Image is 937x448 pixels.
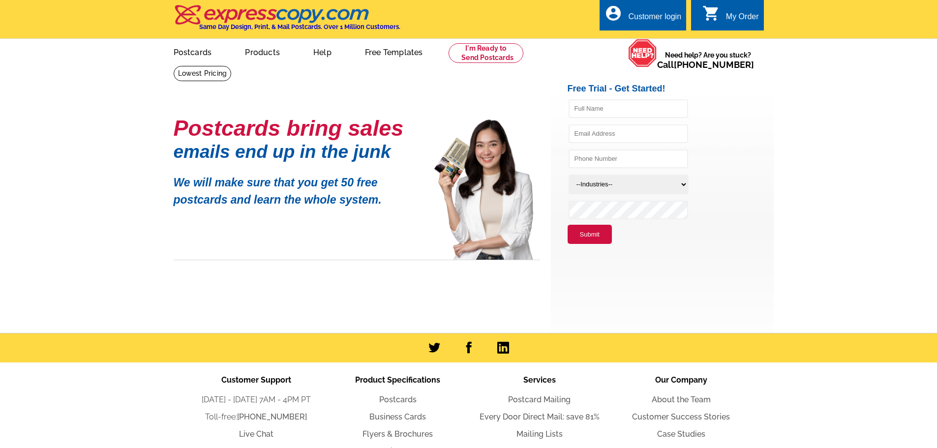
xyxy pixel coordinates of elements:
span: Customer Support [221,375,291,385]
span: Services [523,375,556,385]
i: shopping_cart [702,4,720,22]
a: Postcard Mailing [508,395,571,404]
a: Postcards [379,395,417,404]
button: Submit [568,225,612,244]
span: Our Company [655,375,707,385]
p: We will make sure that you get 50 free postcards and learn the whole system. [174,167,420,208]
input: Phone Number [569,149,688,168]
h2: Free Trial - Get Started! [568,84,774,94]
a: Mailing Lists [516,429,563,439]
a: account_circle Customer login [605,11,681,23]
span: Call [657,60,754,70]
a: Live Chat [239,429,273,439]
a: Free Templates [349,40,439,63]
a: Help [298,40,347,63]
a: Products [229,40,296,63]
i: account_circle [605,4,622,22]
input: Email Address [569,124,688,143]
a: Every Door Direct Mail: save 81% [480,412,600,421]
a: [PHONE_NUMBER] [674,60,754,70]
a: [PHONE_NUMBER] [237,412,307,421]
li: Toll-free: [185,411,327,423]
span: Need help? Are you stuck? [657,50,759,70]
a: Business Cards [369,412,426,421]
a: About the Team [652,395,711,404]
div: Customer login [628,12,681,26]
li: [DATE] - [DATE] 7AM - 4PM PT [185,394,327,406]
a: shopping_cart My Order [702,11,759,23]
h4: Same Day Design, Print, & Mail Postcards. Over 1 Million Customers. [199,23,400,30]
a: Case Studies [657,429,705,439]
span: Product Specifications [355,375,440,385]
h1: Postcards bring sales [174,119,420,137]
a: Customer Success Stories [632,412,730,421]
a: Postcards [158,40,228,63]
img: help [628,39,657,67]
div: My Order [726,12,759,26]
a: Flyers & Brochures [363,429,433,439]
input: Full Name [569,99,688,118]
h1: emails end up in the junk [174,147,420,157]
a: Same Day Design, Print, & Mail Postcards. Over 1 Million Customers. [174,12,400,30]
